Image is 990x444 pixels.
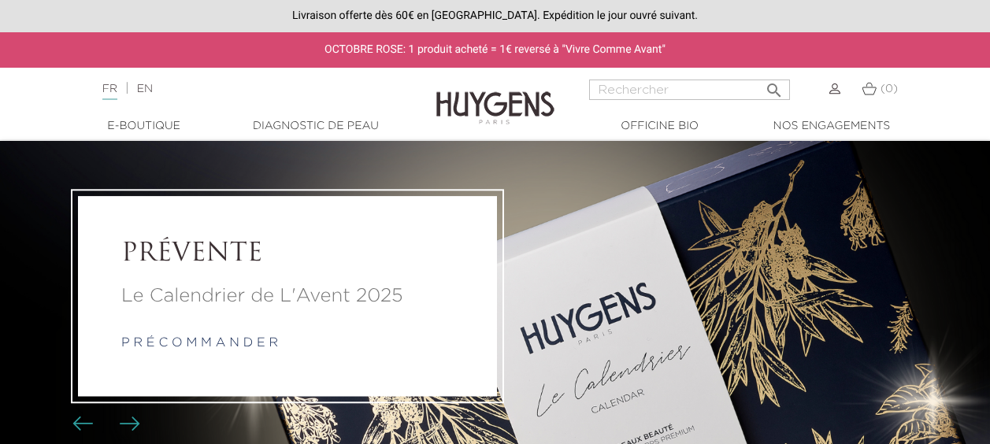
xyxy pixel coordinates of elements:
i:  [765,76,784,95]
span: (0) [881,83,898,94]
a: Le Calendrier de L'Avent 2025 [121,282,454,310]
img: Huygens [436,66,554,127]
a: EN [137,83,153,94]
a: Nos engagements [753,118,910,135]
input: Rechercher [589,80,790,100]
a: E-Boutique [65,118,223,135]
button:  [760,75,788,96]
div: | [95,80,401,98]
a: Diagnostic de peau [237,118,395,135]
div: Boutons du carrousel [79,413,130,436]
a: FR [102,83,117,100]
a: Officine Bio [581,118,739,135]
a: PRÉVENTE [121,240,454,270]
a: p r é c o m m a n d e r [121,337,278,350]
